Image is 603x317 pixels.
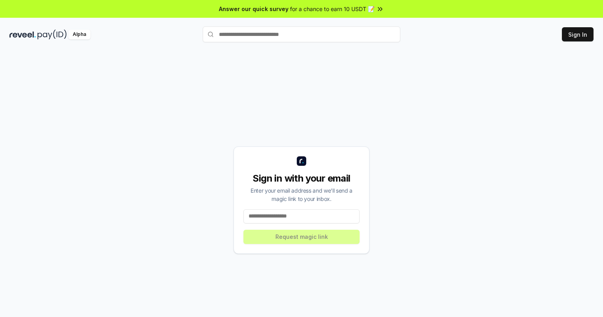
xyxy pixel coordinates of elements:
img: reveel_dark [9,30,36,39]
div: Alpha [68,30,90,39]
img: pay_id [38,30,67,39]
span: for a chance to earn 10 USDT 📝 [290,5,375,13]
img: logo_small [297,156,306,166]
span: Answer our quick survey [219,5,288,13]
button: Sign In [562,27,594,41]
div: Sign in with your email [243,172,360,185]
div: Enter your email address and we’ll send a magic link to your inbox. [243,186,360,203]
